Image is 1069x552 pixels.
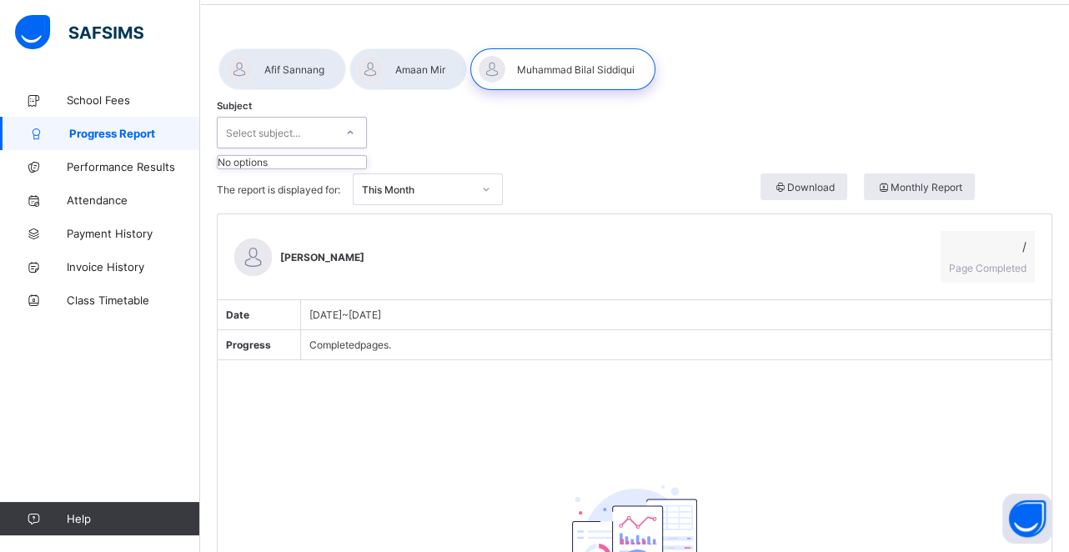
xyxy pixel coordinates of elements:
[1002,494,1052,544] button: Open asap
[226,339,271,351] span: Progress
[67,93,200,107] span: School Fees
[226,117,300,148] div: Select subject...
[280,251,364,263] span: [PERSON_NAME]
[773,181,835,193] span: Download
[67,294,200,307] span: Class Timetable
[362,183,472,196] div: This Month
[218,156,366,168] div: No options
[876,181,962,193] span: Monthly Report
[217,183,340,196] span: The report is displayed for:
[226,309,249,321] span: Date
[217,100,252,112] span: Subject
[949,262,1026,274] span: Page Completed
[67,260,200,273] span: Invoice History
[69,127,200,140] span: Progress Report
[67,512,199,525] span: Help
[864,173,1052,205] a: Monthly Report
[67,160,200,173] span: Performance Results
[949,239,1026,253] span: /
[309,339,391,351] span: Completed pages.
[15,15,143,50] img: safsims
[67,227,200,240] span: Payment History
[309,309,381,321] span: [DATE] ~ [DATE]
[67,193,200,207] span: Attendance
